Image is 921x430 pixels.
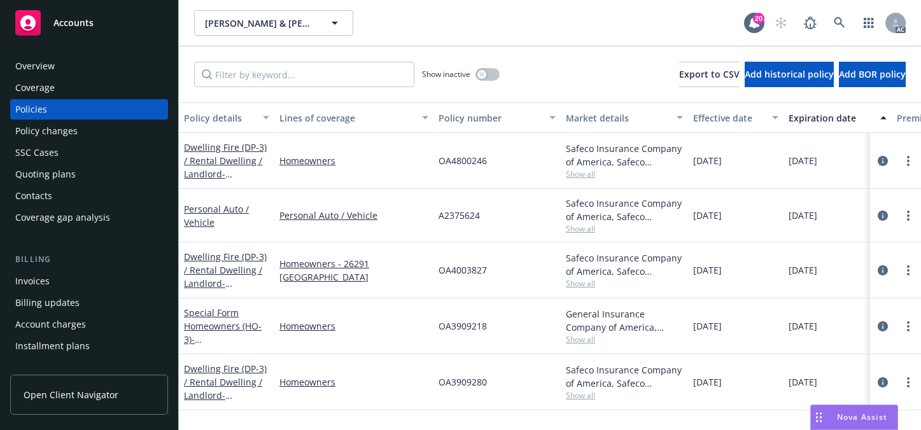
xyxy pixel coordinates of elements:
[566,223,683,234] span: Show all
[205,17,315,30] span: [PERSON_NAME] & [PERSON_NAME]
[784,102,892,133] button: Expiration date
[439,154,487,167] span: OA4800246
[875,153,890,169] a: circleInformation
[433,102,561,133] button: Policy number
[439,209,480,222] span: A2375624
[753,13,764,24] div: 20
[184,203,249,228] a: Personal Auto / Vehicle
[901,153,916,169] a: more
[789,111,873,125] div: Expiration date
[875,208,890,223] a: circleInformation
[566,307,683,334] div: General Insurance Company of America, Safeco Insurance
[901,319,916,334] a: more
[10,56,168,76] a: Overview
[10,207,168,228] a: Coverage gap analysis
[184,277,265,303] span: - [STREET_ADDRESS]
[10,186,168,206] a: Contacts
[679,68,740,80] span: Export to CSV
[10,142,168,163] a: SSC Cases
[15,186,52,206] div: Contacts
[901,263,916,278] a: more
[810,405,898,430] button: Nova Assist
[15,271,50,291] div: Invoices
[15,56,55,76] div: Overview
[15,121,78,141] div: Policy changes
[279,375,428,389] a: Homeowners
[439,111,542,125] div: Policy number
[194,10,353,36] button: [PERSON_NAME] & [PERSON_NAME]
[875,263,890,278] a: circleInformation
[789,319,817,333] span: [DATE]
[422,69,470,80] span: Show inactive
[274,102,433,133] button: Lines of coverage
[279,154,428,167] a: Homeowners
[279,111,414,125] div: Lines of coverage
[184,307,265,359] a: Special Form Homeowners (HO-3)
[15,78,55,98] div: Coverage
[10,293,168,313] a: Billing updates
[693,375,722,389] span: [DATE]
[184,141,267,193] a: Dwelling Fire (DP-3) / Rental Dwelling / Landlord
[279,257,428,284] a: Homeowners - 26291 [GEOGRAPHIC_DATA]
[439,375,487,389] span: OA3909280
[789,209,817,222] span: [DATE]
[10,314,168,335] a: Account charges
[693,111,764,125] div: Effective date
[179,102,274,133] button: Policy details
[561,102,688,133] button: Market details
[15,164,76,184] div: Quoting plans
[745,68,834,80] span: Add historical policy
[15,314,86,335] div: Account charges
[811,405,827,429] div: Drag to move
[837,412,887,422] span: Nova Assist
[768,10,794,36] a: Start snowing
[15,142,59,163] div: SSC Cases
[10,164,168,184] a: Quoting plans
[566,334,683,345] span: Show all
[10,121,168,141] a: Policy changes
[688,102,784,133] button: Effective date
[194,62,414,87] input: Filter by keyword...
[15,99,47,120] div: Policies
[693,263,722,277] span: [DATE]
[566,390,683,401] span: Show all
[279,319,428,333] a: Homeowners
[566,142,683,169] div: Safeco Insurance Company of America, Safeco Insurance (Liberty Mutual)
[566,169,683,179] span: Show all
[901,208,916,223] a: more
[901,375,916,390] a: more
[856,10,882,36] a: Switch app
[439,319,487,333] span: OA3909218
[10,99,168,120] a: Policies
[10,253,168,266] div: Billing
[875,319,890,334] a: circleInformation
[10,78,168,98] a: Coverage
[693,319,722,333] span: [DATE]
[184,363,267,415] a: Dwelling Fire (DP-3) / Rental Dwelling / Landlord
[745,62,834,87] button: Add historical policy
[789,263,817,277] span: [DATE]
[693,209,722,222] span: [DATE]
[566,197,683,223] div: Safeco Insurance Company of America, Safeco Insurance (Liberty Mutual)
[789,154,817,167] span: [DATE]
[184,111,255,125] div: Policy details
[15,336,90,356] div: Installment plans
[839,68,906,80] span: Add BOR policy
[10,5,168,41] a: Accounts
[15,293,80,313] div: Billing updates
[566,363,683,390] div: Safeco Insurance Company of America, Safeco Insurance (Liberty Mutual)
[566,111,669,125] div: Market details
[875,375,890,390] a: circleInformation
[184,168,265,193] span: - [STREET_ADDRESS]
[24,388,118,401] span: Open Client Navigator
[789,375,817,389] span: [DATE]
[184,389,265,415] span: - [STREET_ADDRESS]
[10,336,168,356] a: Installment plans
[839,62,906,87] button: Add BOR policy
[798,10,823,36] a: Report a Bug
[679,62,740,87] button: Export to CSV
[566,278,683,289] span: Show all
[279,209,428,222] a: Personal Auto / Vehicle
[439,263,487,277] span: OA4003827
[693,154,722,167] span: [DATE]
